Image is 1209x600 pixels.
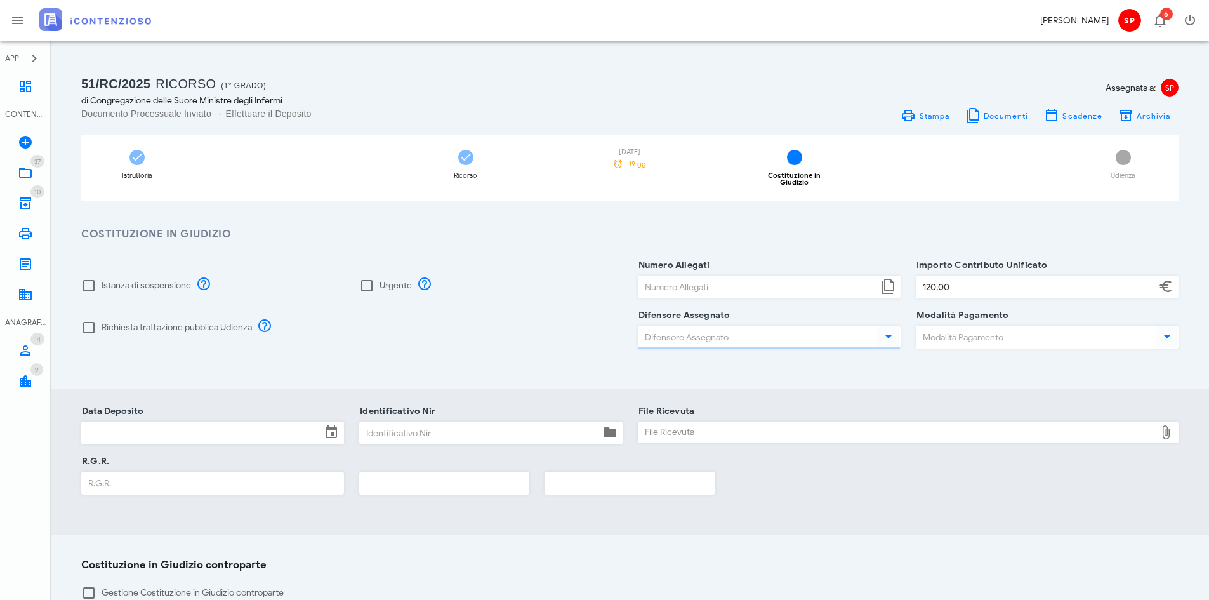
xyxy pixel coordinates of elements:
[916,276,1156,298] input: Importo Contributo Unificato
[122,172,152,179] div: Istruttoria
[1118,9,1141,32] span: SP
[607,149,652,156] div: [DATE]
[81,77,150,91] span: 51/RC/2025
[5,317,46,328] div: ANAGRAFICA
[81,557,1179,573] h3: Costituzione in Giudizio controparte
[1106,81,1156,95] span: Assegnata a:
[35,366,39,374] span: 9
[913,309,1009,322] label: Modalità Pagamento
[1136,111,1171,121] span: Archivia
[787,150,802,165] span: 3
[82,472,343,494] input: R.G.R.
[221,81,266,90] span: (1° Grado)
[918,111,949,121] span: Stampa
[380,279,412,292] label: Urgente
[638,276,878,298] input: Numero Allegati
[102,321,252,334] label: Richiesta trattazione pubblica Udienza
[102,587,1179,599] label: Gestione Costituzione in Giudizio controparte
[1062,111,1102,121] span: Scadenze
[30,155,44,168] span: Distintivo
[893,107,957,124] a: Stampa
[1161,79,1179,97] span: SP
[1114,5,1144,36] button: SP
[635,405,695,418] label: File Ricevuta
[454,172,477,179] div: Ricorso
[1110,107,1179,124] button: Archivia
[39,8,151,31] img: logo-text-2x.png
[81,94,623,107] div: di Congregazione delle Suore Ministre degli Infermi
[30,363,43,376] span: Distintivo
[34,335,41,343] span: 14
[1036,107,1111,124] button: Scadenze
[34,188,41,196] span: 10
[754,172,835,186] div: Costituzione in Giudizio
[626,161,646,168] span: -19 gg
[913,259,1048,272] label: Importo Contributo Unificato
[30,333,44,345] span: Distintivo
[1111,172,1135,179] div: Udienza
[635,259,710,272] label: Numero Allegati
[81,107,623,120] div: Documento Processuale Inviato → Effettuare il Deposito
[638,422,1156,443] div: File Ricevuta
[1040,14,1109,27] div: [PERSON_NAME]
[1160,8,1173,20] span: Distintivo
[34,157,41,166] span: 37
[30,185,44,198] span: Distintivo
[102,279,191,292] label: Istanza di sospensione
[78,455,109,468] label: R.G.R.
[916,326,1153,348] input: Modalità Pagamento
[983,111,1029,121] span: Documenti
[635,309,730,322] label: Difensore Assegnato
[638,326,875,348] input: Difensore Assegnato
[1144,5,1175,36] button: Distintivo
[360,422,599,444] input: Identificativo Nir
[1116,150,1131,165] span: 4
[155,77,216,91] span: Ricorso
[5,109,46,120] div: CONTENZIOSO
[81,227,1179,243] h3: Costituzione in Giudizio
[356,405,435,418] label: Identificativo Nir
[957,107,1036,124] button: Documenti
